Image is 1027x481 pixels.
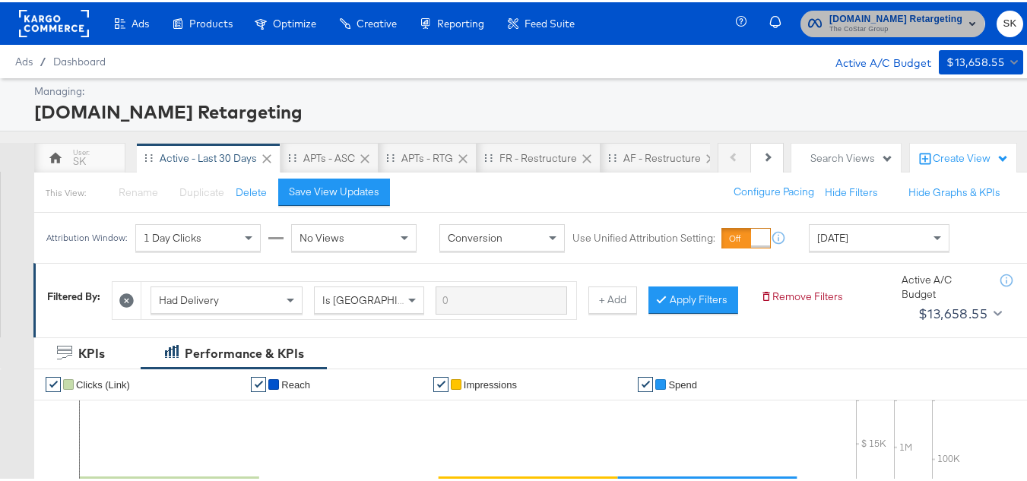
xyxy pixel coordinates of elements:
span: Spend [668,377,697,388]
button: Save View Updates [278,176,390,204]
button: Hide Filters [825,183,878,198]
div: APTs - RTG [401,149,453,163]
span: Feed Suite [525,15,575,27]
button: Hide Graphs & KPIs [908,183,1000,198]
span: Optimize [273,15,316,27]
label: Use Unified Attribution Setting: [572,229,715,243]
span: [DATE] [817,229,848,242]
div: AF - Restructure [623,149,701,163]
span: Is [GEOGRAPHIC_DATA] [322,291,439,305]
span: Rename [119,183,158,197]
div: Drag to reorder tab [288,151,296,160]
span: Ads [132,15,149,27]
span: Conversion [448,229,502,242]
div: Filtered By: [47,287,100,302]
div: Search Views [810,149,893,163]
span: Reporting [437,15,484,27]
div: Performance & KPIs [185,343,304,360]
div: [DOMAIN_NAME] Retargeting [34,97,1019,122]
span: SK [1003,13,1017,30]
span: Clicks (Link) [76,377,130,388]
div: Active - Last 30 Days [160,149,257,163]
a: Dashboard [53,53,106,65]
span: Ads [15,53,33,65]
span: No Views [300,229,344,242]
button: [DOMAIN_NAME] RetargetingThe CoStar Group [800,8,985,35]
span: The CoStar Group [829,21,962,33]
div: Active A/C Budget [819,48,931,71]
span: Products [189,15,233,27]
button: Delete [236,183,267,198]
a: ✔ [433,375,449,390]
span: Creative [357,15,397,27]
div: This View: [46,185,86,197]
span: Had Delivery [159,291,219,305]
a: ✔ [638,375,653,390]
div: KPIs [78,343,105,360]
span: 1 Day Clicks [144,229,201,242]
div: Create View [933,149,1009,164]
span: [DOMAIN_NAME] Retargeting [829,9,962,25]
div: Active A/C Budget [902,271,985,299]
button: $13,658.55 [912,299,1005,324]
div: Drag to reorder tab [484,151,493,160]
span: Duplicate [179,183,224,197]
div: Drag to reorder tab [144,151,153,160]
div: FR - Restructure [499,149,577,163]
button: SK [997,8,1023,35]
button: Configure Pacing [723,176,825,204]
div: Save View Updates [289,182,379,197]
div: APTs - ASC [303,149,355,163]
button: + Add [588,284,637,312]
button: Apply Filters [648,284,738,312]
button: $13,658.55 [939,48,1023,72]
div: $13,658.55 [946,51,1004,70]
span: Reach [281,377,310,388]
div: Drag to reorder tab [386,151,395,160]
button: Remove Filters [760,287,843,302]
div: Attribution Window: [46,230,128,241]
span: / [33,53,53,65]
div: Managing: [34,82,1019,97]
a: ✔ [46,375,61,390]
span: Impressions [464,377,517,388]
a: ✔ [251,375,266,390]
div: $13,658.55 [918,300,987,323]
input: Enter a search term [436,284,567,312]
div: Drag to reorder tab [608,151,617,160]
div: SK [73,152,86,166]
